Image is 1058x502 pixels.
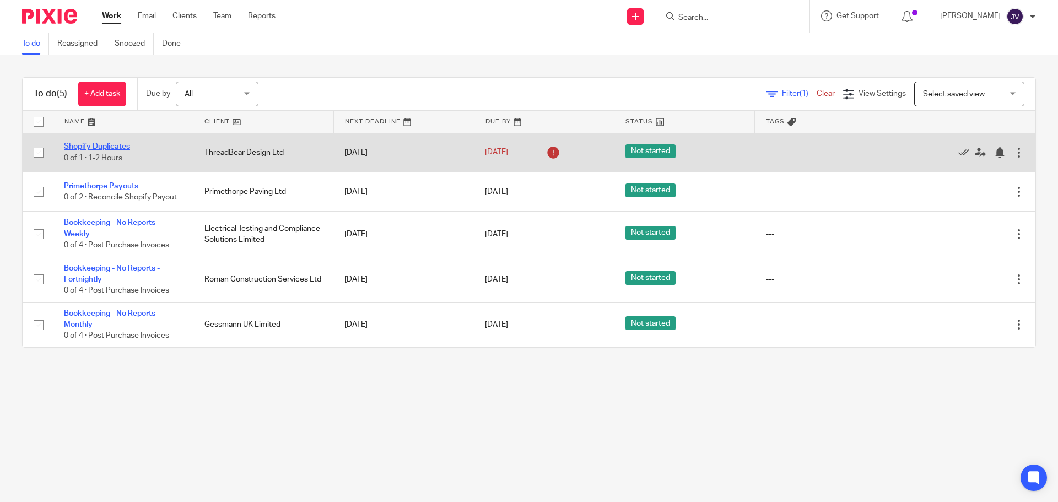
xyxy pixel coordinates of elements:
div: --- [766,186,884,197]
span: [DATE] [485,149,508,156]
td: Gessmann UK Limited [193,302,334,347]
p: Due by [146,88,170,99]
span: [DATE] [485,276,508,283]
span: (1) [800,90,808,98]
a: Shopify Duplicates [64,143,130,150]
a: Done [162,33,189,55]
span: Get Support [836,12,879,20]
p: [PERSON_NAME] [940,10,1001,21]
a: Bookkeeping - No Reports - Weekly [64,219,160,237]
a: Clear [817,90,835,98]
a: Team [213,10,231,21]
a: To do [22,33,49,55]
span: (5) [57,89,67,98]
span: Not started [625,316,676,330]
img: Pixie [22,9,77,24]
td: Roman Construction Services Ltd [193,257,334,302]
span: 0 of 4 · Post Purchase Invoices [64,332,169,340]
a: Reassigned [57,33,106,55]
span: Not started [625,183,676,197]
a: Bookkeeping - No Reports - Monthly [64,310,160,328]
span: 0 of 1 · 1-2 Hours [64,154,122,162]
td: ThreadBear Design Ltd [193,133,334,172]
a: Primethorpe Payouts [64,182,138,190]
span: Select saved view [923,90,985,98]
span: Not started [625,144,676,158]
td: [DATE] [333,257,474,302]
td: [DATE] [333,212,474,257]
td: [DATE] [333,302,474,347]
a: Bookkeeping - No Reports - Fortnightly [64,265,160,283]
span: View Settings [859,90,906,98]
span: 0 of 4 · Post Purchase Invoices [64,287,169,294]
div: --- [766,147,884,158]
span: [DATE] [485,230,508,238]
h1: To do [34,88,67,100]
td: [DATE] [333,133,474,172]
span: [DATE] [485,188,508,196]
a: + Add task [78,82,126,106]
span: All [185,90,193,98]
a: Mark as done [958,147,975,158]
img: svg%3E [1006,8,1024,25]
a: Email [138,10,156,21]
a: Work [102,10,121,21]
div: --- [766,274,884,285]
div: --- [766,229,884,240]
a: Snoozed [115,33,154,55]
span: [DATE] [485,321,508,328]
td: Primethorpe Paving Ltd [193,172,334,211]
td: Electrical Testing and Compliance Solutions Limited [193,212,334,257]
span: 0 of 4 · Post Purchase Invoices [64,241,169,249]
a: Clients [172,10,197,21]
span: Tags [766,118,785,125]
span: Not started [625,271,676,285]
span: Filter [782,90,817,98]
input: Search [677,13,776,23]
span: Not started [625,226,676,240]
div: --- [766,319,884,330]
td: [DATE] [333,172,474,211]
a: Reports [248,10,276,21]
span: 0 of 2 · Reconcile Shopify Payout [64,193,177,201]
